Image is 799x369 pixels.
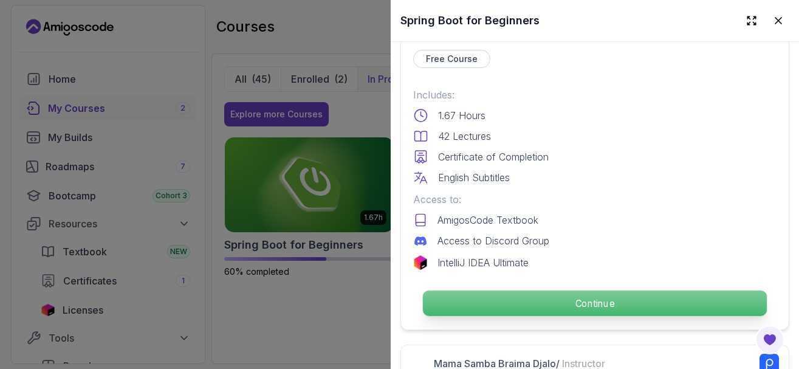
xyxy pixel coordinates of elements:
button: Continue [422,290,767,317]
p: 42 Lectures [438,129,491,143]
p: Certificate of Completion [438,150,549,164]
p: English Subtitles [438,170,510,185]
button: Expand drawer [741,10,763,32]
p: Access to: [413,192,777,207]
p: Access to Discord Group [437,233,549,248]
h2: Spring Boot for Beginners [400,12,540,29]
p: IntelliJ IDEA Ultimate [437,255,529,270]
button: Open Feedback Button [755,325,784,354]
img: jetbrains logo [413,255,428,270]
p: 1.67 Hours [438,108,485,123]
p: Continue [423,291,767,316]
p: Free Course [426,53,478,65]
p: Includes: [413,88,777,102]
p: AmigosCode Textbook [437,213,538,227]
